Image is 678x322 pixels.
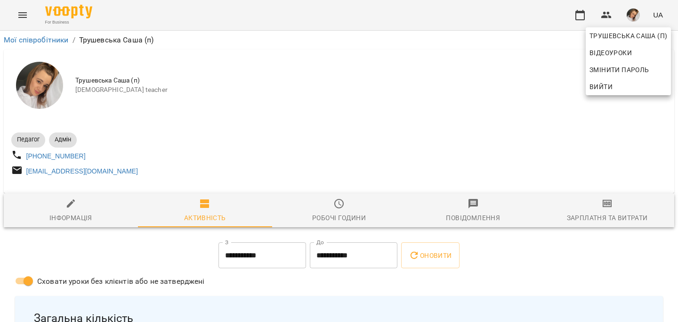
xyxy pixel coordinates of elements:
a: Відеоуроки [586,44,636,61]
a: Трушевська Саша (п) [586,27,671,44]
span: Змінити пароль [589,64,667,75]
span: Відеоуроки [589,47,632,58]
button: Вийти [586,78,671,95]
span: Трушевська Саша (п) [589,30,667,41]
a: Змінити пароль [586,61,671,78]
span: Вийти [589,81,613,92]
